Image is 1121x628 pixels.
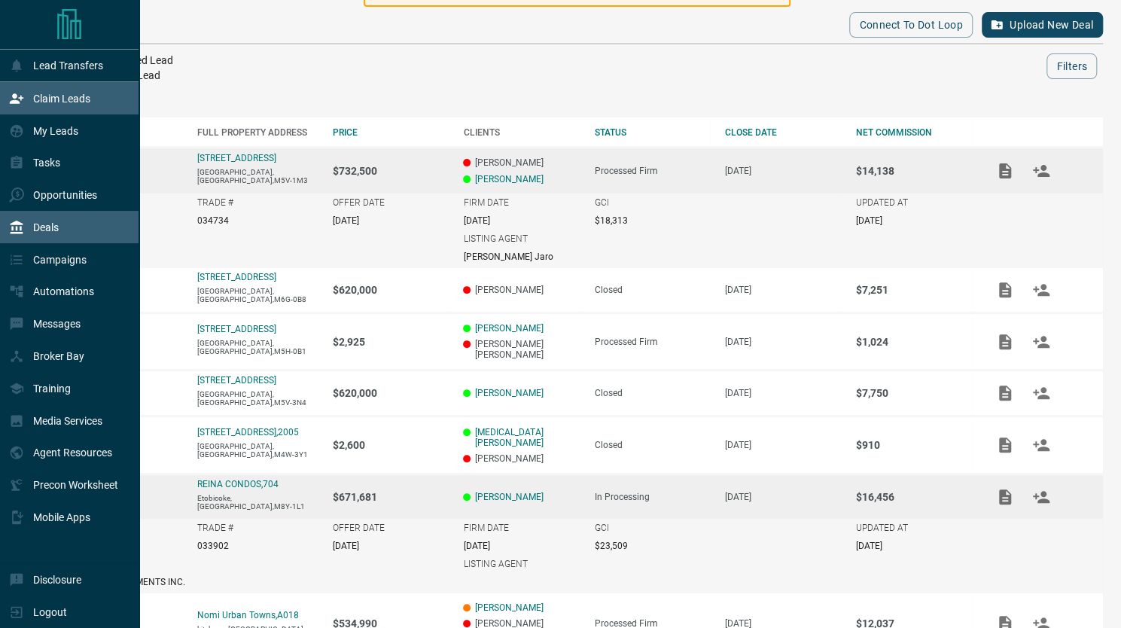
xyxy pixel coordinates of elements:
p: [GEOGRAPHIC_DATA],[GEOGRAPHIC_DATA],M5V-1M3 [197,168,318,184]
p: [DATE] [333,541,359,551]
p: [DATE] [463,541,489,551]
p: [GEOGRAPHIC_DATA],[GEOGRAPHIC_DATA],M5H-0B1 [197,339,318,355]
div: PRICE [333,127,449,138]
p: $18,313 [594,215,627,226]
span: Match Clients [1023,491,1059,501]
p: OFFER DATE [333,197,385,208]
span: Match Clients [1023,284,1059,294]
p: LISTING AGENT [463,559,527,569]
span: Add / View Documents [987,165,1023,175]
div: Closed [594,388,710,398]
p: [PERSON_NAME] [463,157,579,168]
a: [PERSON_NAME] [474,602,543,613]
a: [STREET_ADDRESS] [197,272,276,282]
p: [PERSON_NAME] [PERSON_NAME] [463,339,579,360]
p: Etobicoke,[GEOGRAPHIC_DATA],M8Y-1L1 [197,494,318,511]
p: [DATE] [856,541,882,551]
a: [PERSON_NAME] [474,323,543,334]
a: [STREET_ADDRESS] [197,324,276,334]
p: $620,000 [333,387,449,399]
p: UPDATED AT [856,197,908,208]
p: [PERSON_NAME] [463,453,579,464]
a: [STREET_ADDRESS],2005 [197,427,299,437]
span: Add / View Documents [987,336,1023,346]
span: Match Clients [1023,388,1059,398]
div: FULL PROPERTY ADDRESS [197,127,318,138]
p: TRADE # [197,197,233,208]
a: [PERSON_NAME] [474,388,543,398]
div: Closed [594,285,710,295]
span: Match Clients [1023,165,1059,175]
p: $14,138 [856,165,972,177]
p: $620,000 [333,284,449,296]
p: [GEOGRAPHIC_DATA],[GEOGRAPHIC_DATA],M6G-0B8 [197,287,318,303]
p: $7,750 [856,387,972,399]
p: $910 [856,439,972,451]
span: Add / View Documents [987,284,1023,294]
p: GCI [594,197,608,208]
div: CLIENTS [463,127,579,138]
a: [PERSON_NAME] [474,492,543,502]
p: OFFER DATE [333,523,385,533]
p: [DATE] [725,492,841,502]
div: Processed Firm [594,337,710,347]
button: Connect to Dot Loop [849,12,973,38]
div: Closed [594,440,710,450]
div: Processed Firm [594,166,710,176]
a: REINA CONDOS,704 [197,479,279,489]
p: $16,456 [856,491,972,503]
p: $7,251 [856,284,972,296]
p: FIRM DATE [463,197,508,208]
p: $1,024 [856,336,972,348]
p: [GEOGRAPHIC_DATA],[GEOGRAPHIC_DATA],M4W-3Y1 [197,442,318,459]
a: [STREET_ADDRESS] [197,153,276,163]
p: $23,509 [594,541,627,551]
p: $671,681 [333,491,449,503]
p: 033902 [197,541,229,551]
button: Upload New Deal [982,12,1103,38]
p: 034734 [197,215,229,226]
a: [PERSON_NAME] [474,174,543,184]
p: [PERSON_NAME] [463,285,579,295]
p: [DATE] [725,166,841,176]
p: $732,500 [333,165,449,177]
p: [DATE] [725,440,841,450]
p: [DATE] [725,285,841,295]
p: FIRM DATE [463,523,508,533]
p: [DATE] [463,215,489,226]
a: [STREET_ADDRESS] [197,375,276,386]
button: Filters [1046,53,1097,79]
p: $2,600 [333,439,449,451]
p: [PERSON_NAME] Jaro [463,252,553,262]
p: UPDATED AT [856,523,908,533]
a: Nomi Urban Towns,A018 [197,610,299,620]
span: Add / View Documents [987,439,1023,450]
span: Match Clients [1023,439,1059,450]
span: Add / View Documents [987,491,1023,501]
div: In Processing [594,492,710,502]
a: [MEDICAL_DATA][PERSON_NAME] [474,427,579,448]
p: [GEOGRAPHIC_DATA],[GEOGRAPHIC_DATA],M5V-3N4 [197,390,318,407]
p: TRADE # [197,523,233,533]
div: STATUS [594,127,710,138]
div: NET COMMISSION [856,127,972,138]
p: LISTING AGENT [463,233,527,244]
p: $2,925 [333,336,449,348]
div: CLOSE DATE [725,127,841,138]
p: GCI [594,523,608,533]
p: [DATE] [333,215,359,226]
span: Add / View Documents [987,388,1023,398]
p: [DATE] [725,388,841,398]
span: Match Clients [1023,336,1059,346]
p: [DATE] [856,215,882,226]
p: [DATE] [725,337,841,347]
